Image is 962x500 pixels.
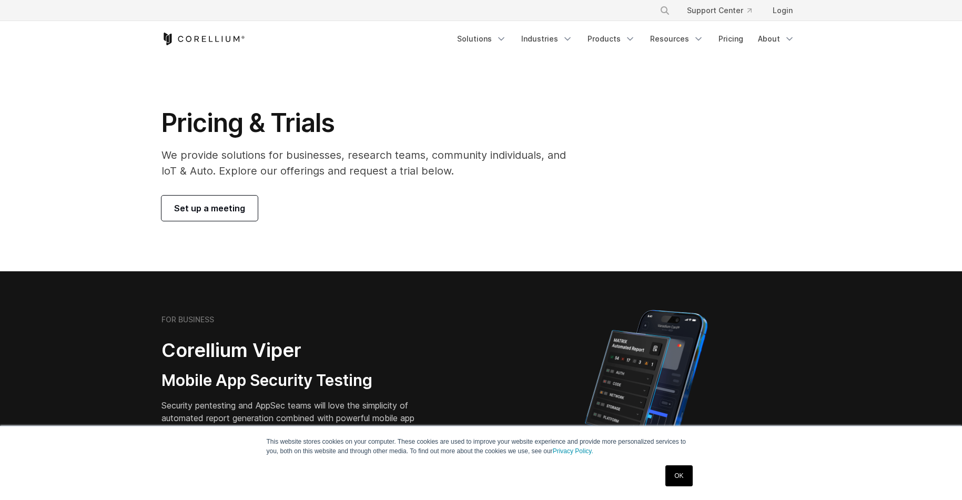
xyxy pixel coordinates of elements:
[451,29,801,48] div: Navigation Menu
[764,1,801,20] a: Login
[451,29,513,48] a: Solutions
[174,202,245,215] span: Set up a meeting
[712,29,750,48] a: Pricing
[267,437,696,456] p: This website stores cookies on your computer. These cookies are used to improve your website expe...
[161,371,431,391] h3: Mobile App Security Testing
[567,305,725,489] img: Corellium MATRIX automated report on iPhone showing app vulnerability test results across securit...
[665,465,692,486] a: OK
[161,33,245,45] a: Corellium Home
[161,399,431,437] p: Security pentesting and AppSec teams will love the simplicity of automated report generation comb...
[581,29,642,48] a: Products
[647,1,801,20] div: Navigation Menu
[161,147,581,179] p: We provide solutions for businesses, research teams, community individuals, and IoT & Auto. Explo...
[679,1,760,20] a: Support Center
[655,1,674,20] button: Search
[752,29,801,48] a: About
[161,196,258,221] a: Set up a meeting
[161,339,431,362] h2: Corellium Viper
[644,29,710,48] a: Resources
[161,315,214,324] h6: FOR BUSINESS
[161,107,581,139] h1: Pricing & Trials
[553,447,593,455] a: Privacy Policy.
[515,29,579,48] a: Industries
